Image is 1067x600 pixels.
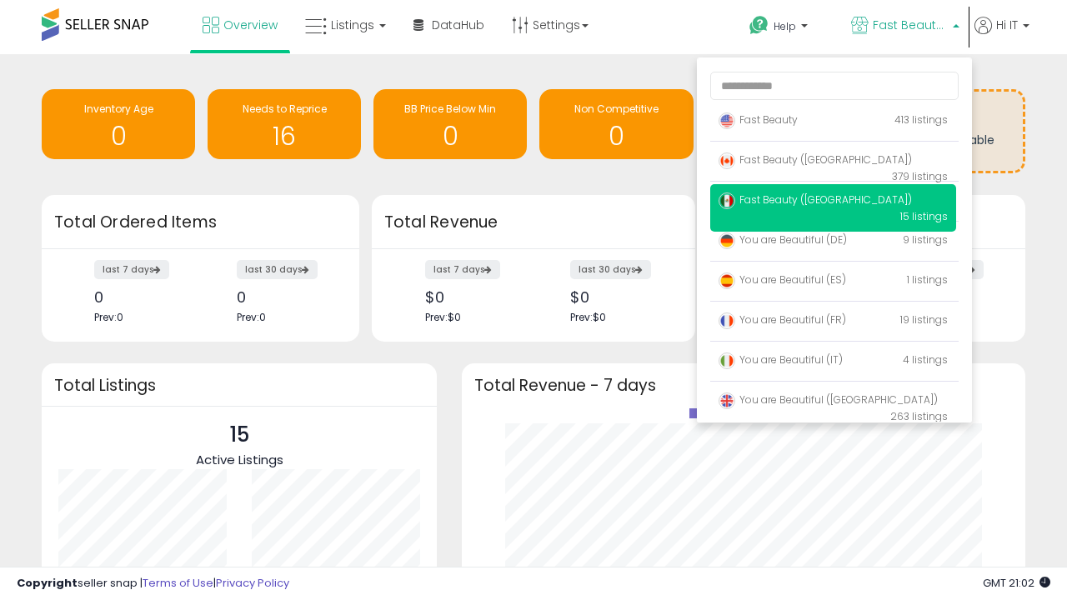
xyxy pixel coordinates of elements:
span: Inventory Age [84,102,153,116]
h1: 0 [382,122,518,150]
h1: 16 [216,122,353,150]
h3: Total Listings [54,379,424,392]
span: Listings [331,17,374,33]
span: Fast Beauty ([GEOGRAPHIC_DATA]) [719,152,912,167]
span: 19 listings [900,312,948,327]
span: You are Beautiful (FR) [719,312,846,327]
h3: Total Ordered Items [54,211,347,234]
span: Prev: 0 [237,310,266,324]
span: Prev: $0 [570,310,606,324]
h3: Total Revenue [384,211,683,234]
a: Help [736,2,836,54]
label: last 7 days [425,260,500,279]
span: You are Beautiful (IT) [719,352,843,367]
i: Get Help [749,15,769,36]
span: Fast Beauty ([GEOGRAPHIC_DATA]) [873,17,948,33]
span: Overview [223,17,278,33]
img: mexico.png [719,192,735,209]
div: 0 [237,288,330,306]
div: $0 [570,288,666,306]
label: last 7 days [94,260,169,279]
h1: 0 [548,122,684,150]
span: Fast Beauty [719,112,798,127]
span: DataHub [432,17,484,33]
span: 4 listings [903,352,948,367]
div: $0 [425,288,521,306]
a: Privacy Policy [216,575,289,591]
span: 413 listings [894,112,948,127]
div: seller snap | | [17,576,289,592]
span: You are Beautiful (ES) [719,272,846,287]
label: last 30 days [570,260,651,279]
span: 9 listings [903,232,948,247]
img: france.png [719,312,735,329]
a: Terms of Use [143,575,213,591]
span: You are Beautiful (DE) [719,232,847,247]
span: You are Beautiful ([GEOGRAPHIC_DATA]) [719,392,938,407]
img: germany.png [719,232,735,249]
strong: Copyright [17,575,78,591]
span: 15 listings [900,209,948,223]
a: BB Price Below Min 0 [373,89,527,159]
span: Non Competitive [574,102,659,116]
img: canada.png [719,152,735,169]
span: Prev: $0 [425,310,461,324]
span: 379 listings [892,169,948,183]
span: Needs to Reprice [243,102,327,116]
span: Prev: 0 [94,310,123,324]
h1: 0 [50,122,187,150]
a: Needs to Reprice 16 [208,89,361,159]
img: uk.png [719,392,735,409]
span: Active Listings [196,451,283,468]
img: italy.png [719,352,735,369]
a: Non Competitive 0 [539,89,693,159]
a: Hi IT [974,17,1029,54]
div: 0 [94,288,188,306]
span: Help [774,19,796,33]
span: Fast Beauty ([GEOGRAPHIC_DATA]) [719,192,912,207]
img: spain.png [719,272,735,289]
span: 1 listings [907,272,948,287]
span: Hi IT [996,17,1018,33]
label: last 30 days [237,260,318,279]
a: Inventory Age 0 [42,89,195,159]
span: 263 listings [890,409,948,423]
span: BB Price Below Min [404,102,496,116]
img: usa.png [719,112,735,129]
p: 15 [196,419,283,451]
h3: Total Revenue - 7 days [474,379,1013,392]
span: 2025-09-6 21:02 GMT [983,575,1050,591]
